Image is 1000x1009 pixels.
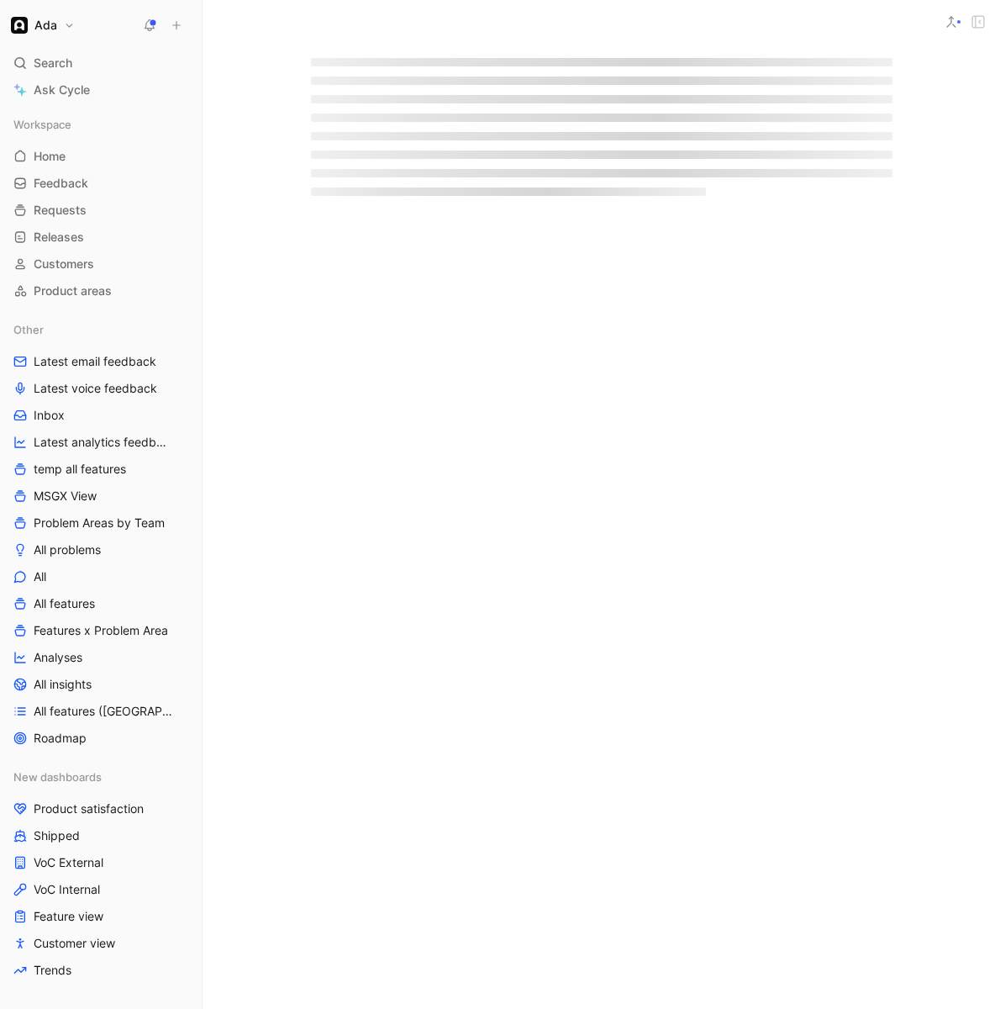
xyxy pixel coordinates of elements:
a: Requests [7,198,195,223]
span: Roadmap [34,730,87,747]
span: Feature view [34,908,103,925]
div: OtherLatest email feedbackLatest voice feedbackInboxLatest analytics feedbacktemp all featuresMSG... [7,317,195,751]
span: Latest analytics feedback [34,434,172,451]
div: Search [7,50,195,76]
a: Shipped [7,823,195,848]
a: VoC External [7,850,195,875]
span: Requests [34,202,87,219]
a: Problem Areas by Team [7,510,195,536]
a: All features ([GEOGRAPHIC_DATA]) [7,699,195,724]
span: Trends [34,962,71,979]
span: All features ([GEOGRAPHIC_DATA]) [34,703,176,720]
span: Search [34,53,72,73]
div: New dashboardsProduct satisfactionShippedVoC ExternalVoC InternalFeature viewCustomer viewTrends [7,764,195,983]
a: Product areas [7,278,195,304]
span: All problems [34,541,101,558]
a: Features x Problem Area [7,618,195,643]
a: Latest voice feedback [7,376,195,401]
a: Releases [7,225,195,250]
a: Home [7,144,195,169]
a: MSGX View [7,483,195,509]
span: Problem Areas by Team [34,515,165,531]
span: Home [34,148,66,165]
span: Workspace [13,116,71,133]
span: Analyses [34,649,82,666]
a: Ask Cycle [7,77,195,103]
span: All [34,568,46,585]
span: Releases [34,229,84,246]
a: Customer view [7,931,195,956]
a: temp all features [7,457,195,482]
a: Feature view [7,904,195,929]
span: Latest voice feedback [34,380,157,397]
a: All features [7,591,195,616]
img: Ada [11,17,28,34]
div: Workspace [7,112,195,137]
a: Analyses [7,645,195,670]
a: Feedback [7,171,195,196]
a: Inbox [7,403,195,428]
span: Features x Problem Area [34,622,168,639]
a: Latest analytics feedback [7,430,195,455]
span: Customer view [34,935,115,952]
span: Other [13,321,44,338]
a: Trends [7,958,195,983]
a: All insights [7,672,195,697]
span: VoC External [34,854,103,871]
h1: Ada [34,18,57,33]
span: Inbox [34,407,65,424]
span: New dashboards [13,769,102,785]
a: All [7,564,195,589]
a: Customers [7,251,195,277]
a: Latest email feedback [7,349,195,374]
span: Feedback [34,175,88,192]
span: Product areas [34,283,112,299]
span: All insights [34,676,92,693]
span: Shipped [34,827,80,844]
a: All problems [7,537,195,563]
span: Customers [34,256,94,272]
div: New dashboards [7,764,195,790]
button: AdaAda [7,13,79,37]
span: Latest email feedback [34,353,156,370]
div: Other [7,317,195,342]
span: MSGX View [34,488,97,504]
span: All features [34,595,95,612]
span: Ask Cycle [34,80,90,100]
a: Product satisfaction [7,796,195,821]
a: VoC Internal [7,877,195,902]
a: Roadmap [7,726,195,751]
span: temp all features [34,461,126,478]
span: VoC Internal [34,881,100,898]
span: Product satisfaction [34,800,144,817]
